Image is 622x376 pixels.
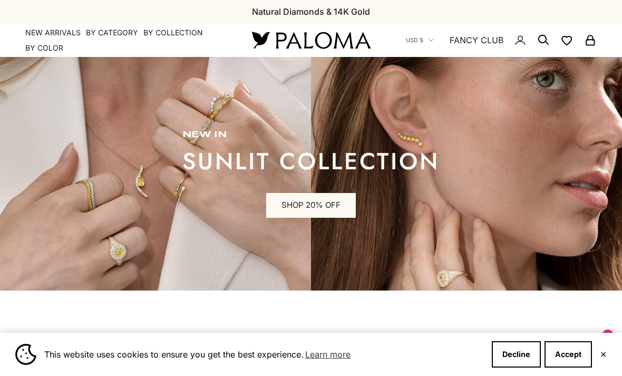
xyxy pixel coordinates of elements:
[182,151,440,172] p: sunlit collection
[545,341,592,368] button: Accept
[44,346,483,362] span: This website uses cookies to ensure you get the best experience.
[600,351,607,358] button: Close
[252,5,370,18] p: Natural Diamonds & 14K Gold
[25,27,227,53] nav: Primary navigation
[406,35,423,45] span: USD $
[143,27,203,38] summary: By Collection
[406,23,597,57] nav: Secondary navigation
[266,193,356,218] a: SHOP 20% OFF
[25,27,81,38] a: NEW ARRIVALS
[492,341,541,368] button: Decline
[304,346,352,362] a: Learn more
[25,43,63,53] summary: By Color
[406,35,434,45] button: USD $
[15,344,36,365] img: Cookie banner
[86,27,138,38] summary: By Category
[450,33,503,47] a: FANCY CLUB
[182,130,440,140] p: new in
